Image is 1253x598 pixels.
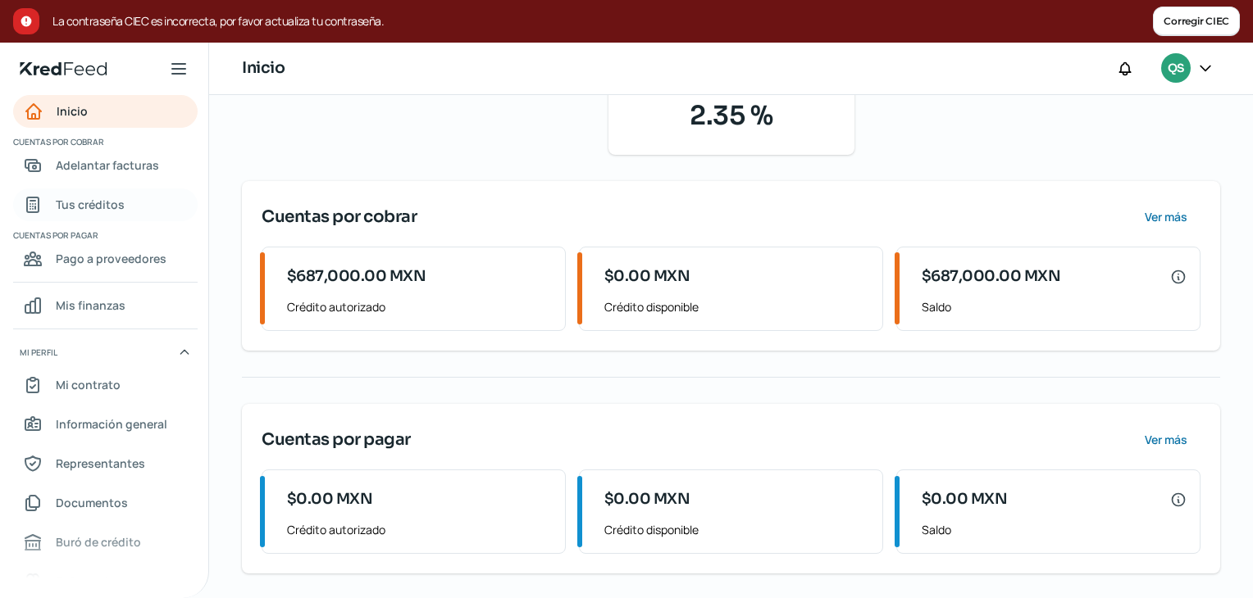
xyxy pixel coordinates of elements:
[13,188,198,221] a: Tus créditos
[13,242,198,275] a: Pago a proveedores
[13,95,198,128] a: Inicio
[56,374,121,395] span: Mi contrato
[13,565,198,598] a: Referencias
[52,11,1153,31] span: La contraseña CIEC es incorrecta, por favor actualiza tu contraseña.
[262,428,411,452] span: Cuentas por pagar
[13,487,198,519] a: Documentos
[20,345,57,360] span: Mi perfil
[922,519,1187,540] span: Saldo
[56,155,159,175] span: Adelantar facturas
[604,519,869,540] span: Crédito disponible
[56,532,141,552] span: Buró de crédito
[1168,59,1183,79] span: QS
[604,265,690,288] span: $0.00 MXN
[242,57,285,80] h1: Inicio
[604,297,869,317] span: Crédito disponible
[922,488,1008,510] span: $0.00 MXN
[287,265,426,288] span: $687,000.00 MXN
[56,453,145,473] span: Representantes
[56,571,121,591] span: Referencias
[13,369,198,401] a: Mi contrato
[922,265,1061,288] span: $687,000.00 MXN
[56,295,125,315] span: Mis finanzas
[13,526,198,559] a: Buró de crédito
[604,488,690,510] span: $0.00 MXN
[1145,211,1187,223] span: Ver más
[287,297,552,317] span: Crédito autorizado
[262,205,417,229] span: Cuentas por cobrar
[56,414,167,434] span: Información general
[13,134,195,149] span: Cuentas por cobrar
[13,228,195,242] span: Cuentas por pagar
[13,149,198,182] a: Adelantar facturas
[57,101,88,121] span: Inicio
[628,96,835,135] span: 2.35 %
[1153,7,1240,36] button: Corregir CIEC
[13,289,198,322] a: Mis finanzas
[287,488,373,510] span: $0.00 MXN
[56,492,128,513] span: Documentos
[13,408,198,441] a: Información general
[13,447,198,480] a: Representantes
[1145,434,1187,446] span: Ver más
[1131,201,1201,233] button: Ver más
[56,248,166,269] span: Pago a proveedores
[56,194,125,215] span: Tus créditos
[922,297,1187,317] span: Saldo
[287,519,552,540] span: Crédito autorizado
[1131,424,1201,456] button: Ver más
